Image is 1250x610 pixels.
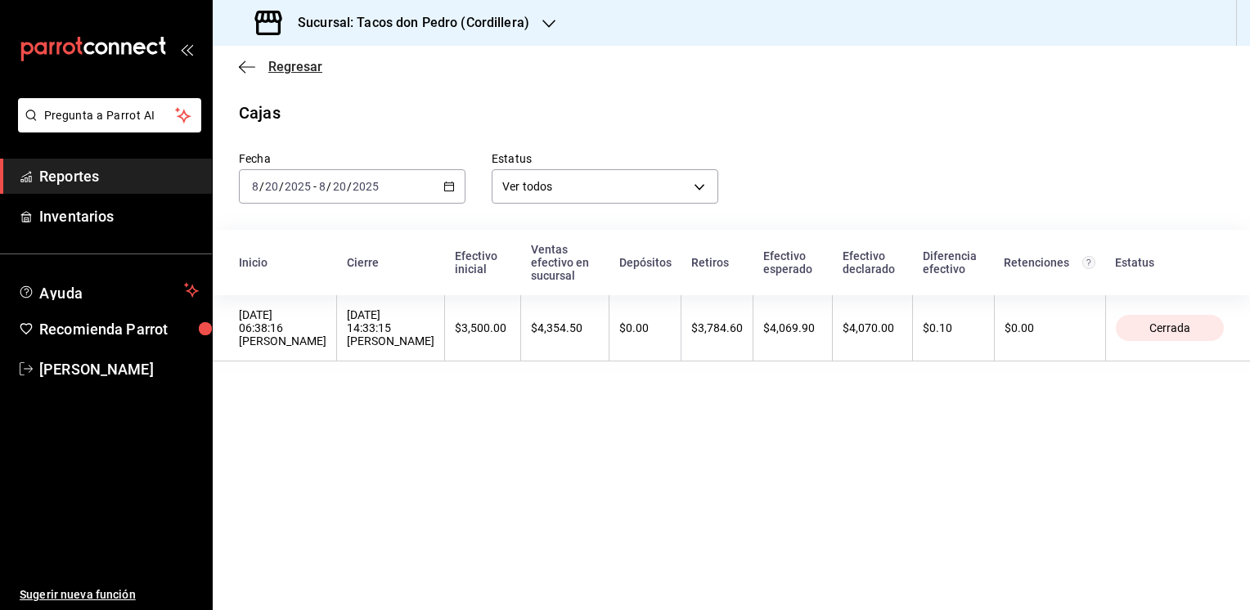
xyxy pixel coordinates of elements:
span: / [347,180,352,193]
div: $4,354.50 [531,321,599,334]
div: Ver todos [492,169,718,204]
span: Regresar [268,59,322,74]
div: Cierre [347,256,435,269]
button: Regresar [239,59,322,74]
span: Inventarios [39,205,199,227]
div: $0.00 [619,321,671,334]
div: [DATE] 14:33:15 [PERSON_NAME] [347,308,434,348]
h3: Sucursal: Tacos don Pedro (Cordillera) [285,13,529,33]
label: Fecha [239,153,465,164]
div: Retenciones [1004,256,1095,269]
div: $0.00 [1005,321,1095,334]
input: ---- [284,180,312,193]
div: $0.10 [923,321,984,334]
div: Efectivo declarado [843,249,903,276]
span: Cerrada [1143,321,1197,334]
input: -- [318,180,326,193]
span: Pregunta a Parrot AI [44,107,176,124]
div: Cajas [239,101,281,125]
div: $4,070.00 [843,321,902,334]
input: -- [264,180,279,193]
div: Diferencia efectivo [923,249,985,276]
div: Efectivo esperado [763,249,823,276]
input: -- [332,180,347,193]
div: Ventas efectivo en sucursal [531,243,600,282]
div: $3,500.00 [455,321,510,334]
div: Efectivo inicial [455,249,511,276]
span: Sugerir nueva función [20,586,199,603]
button: Pregunta a Parrot AI [18,98,201,132]
button: open_drawer_menu [180,43,193,56]
input: -- [251,180,259,193]
div: [DATE] 06:38:16 [PERSON_NAME] [239,308,326,348]
svg: Total de retenciones de propinas registradas [1082,256,1095,269]
div: $3,784.60 [691,321,743,334]
span: Ayuda [39,280,178,300]
span: / [326,180,331,193]
div: Retiros [691,256,744,269]
div: Estatus [1115,256,1224,269]
input: ---- [352,180,380,193]
span: - [313,180,317,193]
span: / [259,180,264,193]
a: Pregunta a Parrot AI [11,119,201,136]
span: / [279,180,284,193]
div: $4,069.90 [763,321,822,334]
span: [PERSON_NAME] [39,358,199,380]
label: Estatus [492,153,718,164]
span: Reportes [39,165,199,187]
div: Inicio [239,256,327,269]
span: Recomienda Parrot [39,318,199,340]
div: Depósitos [619,256,672,269]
